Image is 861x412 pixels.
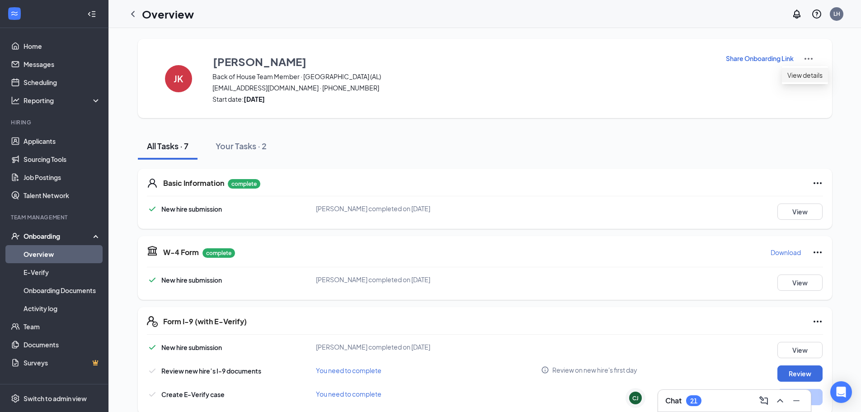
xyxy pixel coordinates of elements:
a: Job Postings [24,168,101,186]
svg: FormI9EVerifyIcon [147,316,158,327]
span: Back of House Team Member · [GEOGRAPHIC_DATA] (AL) [212,72,714,81]
svg: Notifications [791,9,802,19]
svg: ChevronUp [775,395,786,406]
button: Share Onboarding Link [725,53,794,63]
span: Review new hire’s I-9 documents [161,367,261,375]
a: Applicants [24,132,101,150]
svg: TaxGovernmentIcon [147,245,158,256]
div: 21 [690,397,697,405]
svg: Ellipses [812,316,823,327]
a: Sourcing Tools [24,150,101,168]
span: [EMAIL_ADDRESS][DOMAIN_NAME] · [PHONE_NUMBER] [212,83,714,92]
h3: [PERSON_NAME] [213,54,306,69]
p: complete [202,248,235,258]
h5: Basic Information [163,178,224,188]
svg: Collapse [87,9,96,19]
button: Start [777,389,823,405]
svg: Checkmark [147,204,158,214]
span: Start date: [212,95,714,104]
button: [PERSON_NAME] [212,53,714,70]
a: SurveysCrown [24,354,101,372]
h5: W-4 Form [163,247,199,257]
a: Talent Network [24,186,101,204]
svg: Ellipses [812,247,823,258]
span: New hire submission [161,343,222,351]
strong: [DATE] [244,95,265,103]
svg: Checkmark [147,365,158,376]
div: Hiring [11,118,99,126]
span: You need to complete [316,366,381,374]
button: View [777,342,823,358]
button: View [777,275,823,291]
p: Share Onboarding Link [726,54,794,63]
svg: Checkmark [147,275,158,285]
svg: Settings [11,394,20,403]
h3: Chat [665,396,682,406]
button: Download [770,245,801,260]
a: E-Verify [24,263,101,281]
a: Scheduling [24,73,101,91]
svg: Checkmark [147,389,158,400]
svg: UserCheck [11,232,20,241]
button: ComposeMessage [757,393,771,408]
a: Documents [24,336,101,354]
a: Overview [24,245,101,263]
svg: WorkstreamLogo [10,9,19,18]
span: Create E-Verify case [161,390,225,398]
h4: JK [174,76,183,82]
svg: Ellipses [812,178,823,189]
img: More Actions [803,53,814,64]
div: Team Management [11,213,99,221]
p: Download [771,248,801,257]
div: CJ [632,394,639,402]
span: Review on new hire's first day [552,365,637,374]
svg: ComposeMessage [758,395,769,406]
span: [PERSON_NAME] completed on [DATE] [316,343,430,351]
span: You need to complete [316,390,381,398]
span: View details [787,70,823,80]
svg: Analysis [11,96,20,105]
span: [PERSON_NAME] completed on [DATE] [316,204,430,213]
div: Switch to admin view [24,394,87,403]
svg: ChevronLeft [127,9,138,19]
a: Activity log [24,299,101,317]
button: Review [777,365,823,382]
svg: User [147,178,158,189]
button: View [777,204,823,220]
svg: Minimize [791,395,802,406]
h1: Overview [142,6,194,22]
div: Your Tasks · 2 [216,140,267,152]
div: All Tasks · 7 [147,140,188,152]
span: New hire submission [161,276,222,284]
span: New hire submission [161,205,222,213]
a: Home [24,37,101,55]
button: ChevronUp [773,393,787,408]
div: Reporting [24,96,101,105]
svg: QuestionInfo [811,9,822,19]
button: Minimize [789,393,804,408]
svg: Checkmark [147,342,158,353]
a: Messages [24,55,101,73]
h5: Form I-9 (with E-Verify) [163,317,247,327]
p: complete [228,179,260,189]
span: [PERSON_NAME] completed on [DATE] [316,275,430,284]
div: LH [833,10,840,18]
div: Onboarding [24,232,93,241]
a: Onboarding Documents [24,281,101,299]
svg: Info [541,366,549,374]
a: Team [24,317,101,336]
div: Open Intercom Messenger [830,381,852,403]
button: JK [156,53,201,104]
